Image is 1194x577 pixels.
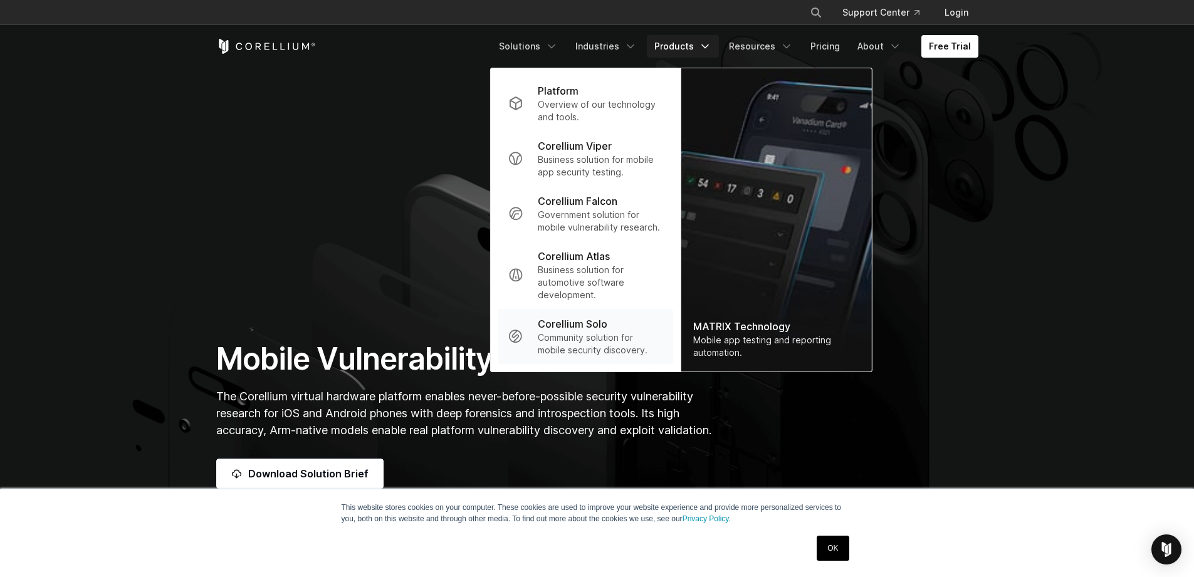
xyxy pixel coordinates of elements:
[538,153,662,179] p: Business solution for mobile app security testing.
[647,35,719,58] a: Products
[216,459,384,489] a: Download Solution Brief
[805,1,827,24] button: Search
[538,331,662,356] p: Community solution for mobile security discovery.
[935,1,978,24] a: Login
[216,39,316,54] a: Corellium Home
[538,194,617,209] p: Corellium Falcon
[681,68,871,372] a: MATRIX Technology Mobile app testing and reporting automation.
[568,35,644,58] a: Industries
[683,514,731,523] a: Privacy Policy.
[721,35,800,58] a: Resources
[795,1,978,24] div: Navigation Menu
[693,334,859,359] div: Mobile app testing and reporting automation.
[832,1,930,24] a: Support Center
[693,319,859,334] div: MATRIX Technology
[498,131,673,186] a: Corellium Viper Business solution for mobile app security testing.
[817,536,849,561] a: OK
[1151,534,1181,564] div: Open Intercom Messenger
[498,309,673,364] a: Corellium Solo Community solution for mobile security discovery.
[538,264,662,301] p: Business solution for automotive software development.
[498,241,673,309] a: Corellium Atlas Business solution for automotive software development.
[538,249,610,264] p: Corellium Atlas
[681,68,871,372] img: Matrix_WebNav_1x
[538,98,662,123] p: Overview of our technology and tools.
[342,502,853,524] p: This website stores cookies on your computer. These cookies are used to improve your website expe...
[498,76,673,131] a: Platform Overview of our technology and tools.
[538,209,662,234] p: Government solution for mobile vulnerability research.
[216,390,711,437] span: The Corellium virtual hardware platform enables never-before-possible security vulnerability rese...
[216,340,716,378] h1: Mobile Vulnerability Research
[248,466,369,481] span: Download Solution Brief
[538,83,579,98] p: Platform
[850,35,909,58] a: About
[538,138,612,153] p: Corellium Viper
[498,186,673,241] a: Corellium Falcon Government solution for mobile vulnerability research.
[538,316,607,331] p: Corellium Solo
[491,35,978,58] div: Navigation Menu
[921,35,978,58] a: Free Trial
[491,35,565,58] a: Solutions
[803,35,847,58] a: Pricing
